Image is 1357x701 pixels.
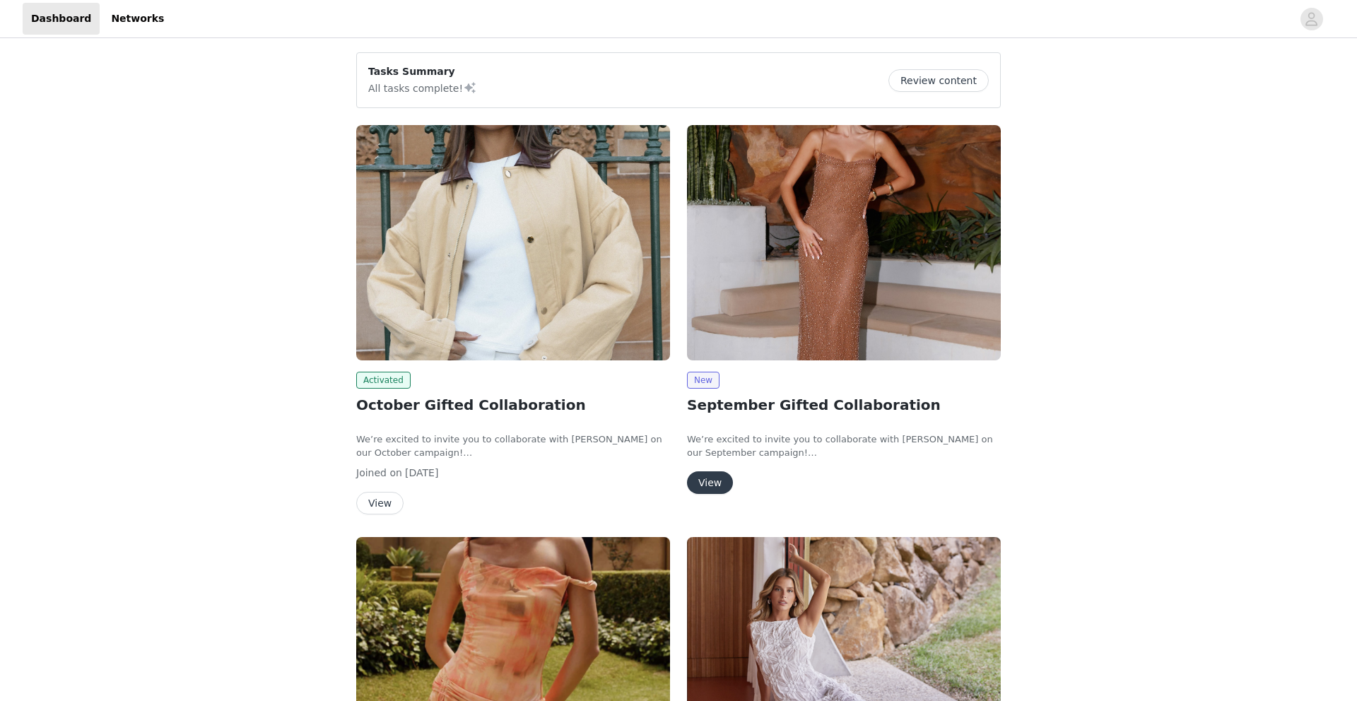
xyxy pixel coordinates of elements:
[1305,8,1318,30] div: avatar
[356,372,411,389] span: Activated
[405,467,438,478] span: [DATE]
[368,64,477,79] p: Tasks Summary
[687,478,733,488] a: View
[356,125,670,360] img: Peppermayo USA
[687,372,719,389] span: New
[356,467,402,478] span: Joined on
[356,498,404,509] a: View
[687,432,1001,460] p: We’re excited to invite you to collaborate with [PERSON_NAME] on our September campaign!
[102,3,172,35] a: Networks
[368,79,477,96] p: All tasks complete!
[356,394,670,416] h2: October Gifted Collaboration
[23,3,100,35] a: Dashboard
[356,432,670,460] p: We’re excited to invite you to collaborate with [PERSON_NAME] on our October campaign!
[687,471,733,494] button: View
[687,394,1001,416] h2: September Gifted Collaboration
[356,492,404,514] button: View
[888,69,989,92] button: Review content
[687,125,1001,360] img: Peppermayo USA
